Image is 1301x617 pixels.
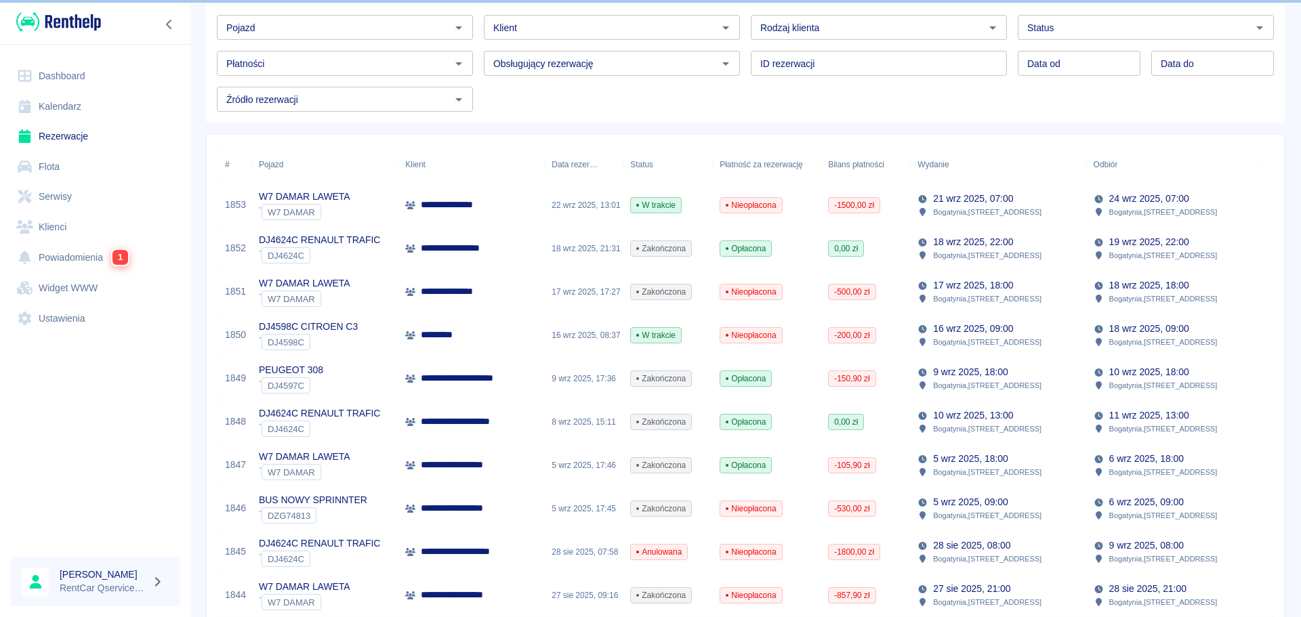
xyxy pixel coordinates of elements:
[1109,365,1189,379] p: 10 wrz 2025, 18:00
[262,554,310,564] span: DJ4624C
[720,459,771,471] span: Opłacona
[1018,51,1140,76] input: DD.MM.YYYY
[545,184,623,227] div: 22 wrz 2025, 13:01
[716,54,735,73] button: Otwórz
[545,357,623,400] div: 9 wrz 2025, 17:36
[720,416,771,428] span: Opłacona
[259,406,380,421] p: DJ4624C RENAULT TRAFIC
[821,146,911,184] div: Bilans płatności
[631,503,691,515] span: Zakończona
[11,242,180,273] a: Powiadomienia1
[225,414,246,429] a: 1848
[60,581,146,595] p: RentCar Qservice Damar Parts
[1109,408,1189,423] p: 11 wrz 2025, 13:00
[933,408,1013,423] p: 10 wrz 2025, 13:00
[259,507,367,524] div: `
[259,247,380,263] div: `
[545,146,623,184] div: Data rezerwacji
[828,146,884,184] div: Bilans płatności
[1109,423,1218,435] p: Bogatynia , [STREET_ADDRESS]
[1109,582,1186,596] p: 28 sie 2025, 21:00
[933,509,1041,522] p: Bogatynia , [STREET_ADDRESS]
[933,235,1013,249] p: 18 wrz 2025, 22:00
[933,379,1041,391] p: Bogatynia , [STREET_ADDRESS]
[11,273,180,303] a: Widget WWW
[11,212,180,242] a: Klienci
[1109,452,1184,466] p: 6 wrz 2025, 18:00
[218,146,252,184] div: #
[449,90,468,109] button: Otwórz
[1109,553,1218,565] p: Bogatynia , [STREET_ADDRESS]
[829,546,880,558] span: -1800,00 zł
[259,464,350,480] div: `
[259,320,358,334] p: DJ4598C CITROEN C3
[398,146,545,184] div: Klient
[829,329,875,341] span: -200,00 zł
[1109,379,1218,391] p: Bogatynia , [STREET_ADDRESS]
[933,206,1041,218] p: Bogatynia , [STREET_ADDRESS]
[829,242,863,255] span: 0,00 zł
[720,329,781,341] span: Nieopłacona
[552,146,598,184] div: Data rezerwacji
[545,487,623,530] div: 5 wrz 2025, 17:45
[11,11,101,33] a: Renthelp logo
[259,363,323,377] p: PEUGEOT 308
[933,495,1008,509] p: 5 wrz 2025, 09:00
[720,242,771,255] span: Opłacona
[631,546,687,558] span: Anulowana
[259,146,283,184] div: Pojazd
[1109,509,1218,522] p: Bogatynia , [STREET_ADDRESS]
[1109,495,1184,509] p: 6 wrz 2025, 09:00
[631,286,691,298] span: Zakończona
[720,286,781,298] span: Nieopłacona
[1109,249,1218,261] p: Bogatynia , [STREET_ADDRESS]
[631,416,691,428] span: Zakończona
[829,199,880,211] span: -1500,00 zł
[259,536,380,551] p: DJ4624C RENAULT TRAFIC
[631,459,691,471] span: Zakończona
[720,146,803,184] div: Płatność za rezerwację
[720,503,781,515] span: Nieopłacona
[225,198,246,212] a: 1853
[1151,51,1274,76] input: DD.MM.YYYY
[829,286,875,298] span: -500,00 zł
[623,146,713,184] div: Status
[1109,596,1218,608] p: Bogatynia , [STREET_ADDRESS]
[631,373,691,385] span: Zakończona
[262,294,321,304] span: W7 DAMAR
[405,146,426,184] div: Klient
[545,444,623,487] div: 5 wrz 2025, 17:46
[631,199,681,211] span: W trakcie
[259,190,350,204] p: W7 DAMAR LAWETA
[1109,466,1218,478] p: Bogatynia , [STREET_ADDRESS]
[1087,146,1262,184] div: Odbiór
[262,381,310,391] span: DJ4597C
[713,146,821,184] div: Płatność za rezerwację
[1109,293,1218,305] p: Bogatynia , [STREET_ADDRESS]
[259,233,380,247] p: DJ4624C RENAULT TRAFIC
[829,416,863,428] span: 0,00 zł
[259,377,323,393] div: `
[933,423,1041,435] p: Bogatynia , [STREET_ADDRESS]
[933,365,1008,379] p: 9 wrz 2025, 18:00
[545,574,623,617] div: 27 sie 2025, 09:16
[262,597,321,608] span: W7 DAMAR
[933,336,1041,348] p: Bogatynia , [STREET_ADDRESS]
[631,242,691,255] span: Zakończona
[720,199,781,211] span: Nieopłacona
[60,568,146,581] h6: [PERSON_NAME]
[630,146,653,184] div: Status
[259,421,380,437] div: `
[449,54,468,73] button: Otwórz
[1109,538,1184,553] p: 9 wrz 2025, 08:00
[259,334,358,350] div: `
[545,270,623,314] div: 17 wrz 2025, 17:27
[259,276,350,291] p: W7 DAMAR LAWETA
[545,227,623,270] div: 18 wrz 2025, 21:31
[262,467,321,477] span: W7 DAMAR
[16,11,101,33] img: Renthelp logo
[262,207,321,217] span: W7 DAMAR
[159,16,180,33] button: Zwiń nawigację
[933,452,1008,466] p: 5 wrz 2025, 18:00
[225,545,246,559] a: 1845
